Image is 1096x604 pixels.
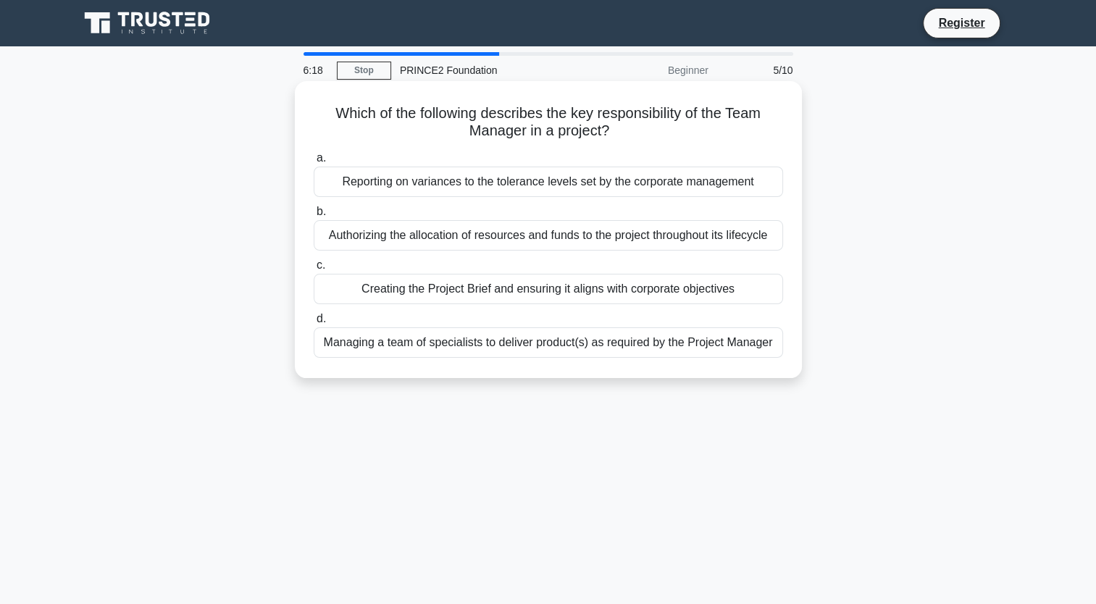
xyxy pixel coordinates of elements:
div: Reporting on variances to the tolerance levels set by the corporate management [314,167,783,197]
a: Stop [337,62,391,80]
div: PRINCE2 Foundation [391,56,590,85]
span: c. [317,259,325,271]
span: b. [317,205,326,217]
span: a. [317,151,326,164]
div: Managing a team of specialists to deliver product(s) as required by the Project Manager [314,327,783,358]
div: 6:18 [295,56,337,85]
div: Creating the Project Brief and ensuring it aligns with corporate objectives [314,274,783,304]
div: Authorizing the allocation of resources and funds to the project throughout its lifecycle [314,220,783,251]
div: Beginner [590,56,717,85]
span: d. [317,312,326,324]
a: Register [929,14,993,32]
h5: Which of the following describes the key responsibility of the Team Manager in a project? [312,104,785,140]
div: 5/10 [717,56,802,85]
